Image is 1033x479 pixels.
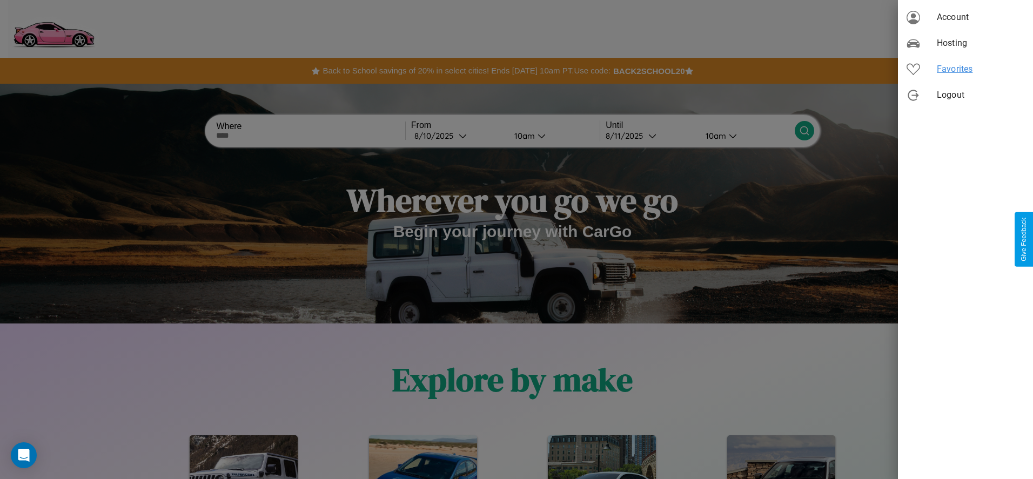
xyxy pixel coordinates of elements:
[898,82,1033,108] div: Logout
[937,11,1024,24] span: Account
[937,89,1024,102] span: Logout
[1020,218,1028,261] div: Give Feedback
[898,56,1033,82] div: Favorites
[11,442,37,468] div: Open Intercom Messenger
[898,4,1033,30] div: Account
[937,37,1024,50] span: Hosting
[898,30,1033,56] div: Hosting
[937,63,1024,76] span: Favorites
